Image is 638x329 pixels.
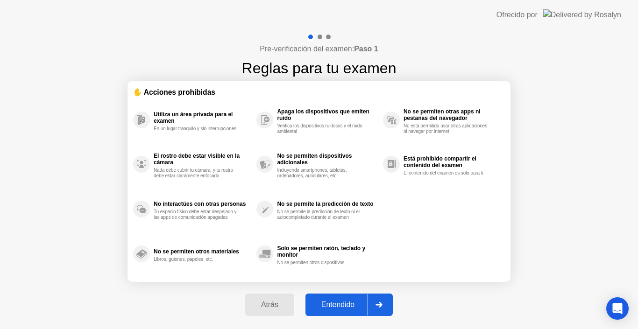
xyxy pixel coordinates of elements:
[277,245,378,258] div: Solo se permiten ratón, teclado y monitor
[277,201,378,207] div: No se permite la predicción de texto
[154,209,242,220] div: Tu espacio físico debe estar despejado y las apps de comunicación apagadas
[154,168,242,179] div: Nada debe cubrir tu cámara, y tu rostro debe estar claramente enfocado
[154,153,252,166] div: El rostro debe estar visible en la cámara
[354,45,378,53] b: Paso 1
[154,248,252,255] div: No se permiten otros materiales
[404,108,500,121] div: No se permiten otras apps ni pestañas del navegador
[248,301,291,309] div: Atrás
[277,123,365,134] div: Verifica los dispositivos ruidosos y el ruido ambiental
[277,260,365,266] div: No se permiten otros dispositivos
[606,297,629,320] div: Open Intercom Messenger
[154,126,242,132] div: En un lugar tranquilo y sin interrupciones
[404,155,500,168] div: Está prohibido compartir el contenido del examen
[277,153,378,166] div: No se permiten dispositivos adicionales
[404,123,492,134] div: No está permitido usar otras aplicaciones ni navegar por internet
[154,257,242,262] div: Libros, guiones, papeles, etc.
[543,9,621,20] img: Delivered by Rosalyn
[154,201,252,207] div: No interactúes con otras personas
[242,57,397,79] h1: Reglas para tu examen
[305,294,393,316] button: Entendido
[308,301,368,309] div: Entendido
[260,43,378,55] h4: Pre-verificación del examen:
[404,170,492,176] div: El contenido del examen es solo para ti
[277,168,365,179] div: Incluyendo smartphones, tabletas, ordenadores, auriculares, etc.
[277,209,365,220] div: No se permite la predicción de texto ni el autocompletado durante el examen
[133,87,505,98] div: ✋ Acciones prohibidas
[496,9,538,21] div: Ofrecido por
[154,111,252,124] div: Utiliza un área privada para el examen
[277,108,378,121] div: Apaga los dispositivos que emiten ruido
[245,294,294,316] button: Atrás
